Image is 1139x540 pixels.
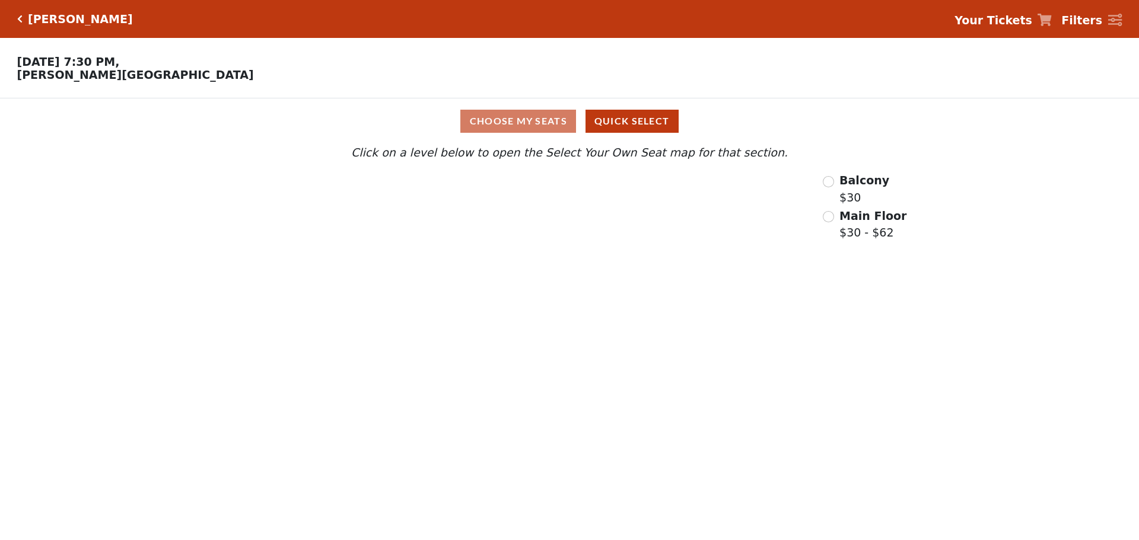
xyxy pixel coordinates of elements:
[839,209,906,222] span: Main Floor
[28,12,133,26] h5: [PERSON_NAME]
[1061,14,1102,27] strong: Filters
[839,172,889,206] label: $30
[955,12,1052,29] a: Your Tickets
[839,207,906,241] label: $30 - $62
[151,144,988,161] p: Click on a level below to open the Select Your Own Seat map for that section.
[290,298,647,416] g: Main Floor - Seats Available: 3
[1061,12,1122,29] a: Filters
[543,433,567,440] text: Stage
[955,14,1032,27] strong: Your Tickets
[17,15,23,23] a: Click here to go back to filters
[839,174,889,187] span: Balcony
[279,265,567,308] g: Balcony - Seats Available: 5
[586,110,679,133] button: Quick Select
